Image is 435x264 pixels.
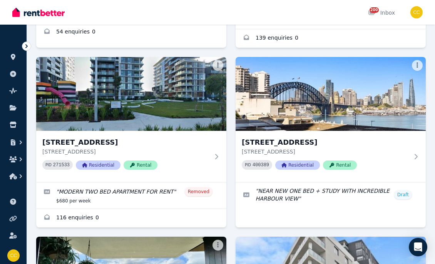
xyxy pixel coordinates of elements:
[368,9,395,17] div: Inbox
[36,23,226,42] a: Enquiries for 64/459 Church Street, Parramatta
[245,163,251,167] small: PID
[76,160,120,170] span: Residential
[253,162,269,168] code: 400389
[275,160,320,170] span: Residential
[36,57,226,182] a: 305/7 Garrigarrang Avenue, Kogarah[STREET_ADDRESS][STREET_ADDRESS]PID 271533ResidentialRental
[410,6,423,18] img: Chi Chao
[236,182,426,209] a: Edit listing: NEAR NEW ONE BED + STUDY WITH INCREDIBLE HARBOUR VIEW
[53,162,70,168] code: 271533
[7,249,20,262] img: Chi Chao
[45,163,52,167] small: PID
[124,160,157,170] span: Rental
[236,57,426,131] img: 407/61 Lavender St, Milsons Point
[323,160,357,170] span: Rental
[242,137,409,148] h3: [STREET_ADDRESS]
[242,148,409,155] p: [STREET_ADDRESS]
[12,7,65,18] img: RentBetter
[36,209,226,227] a: Enquiries for 305/7 Garrigarrang Avenue, Kogarah
[42,148,209,155] p: [STREET_ADDRESS]
[212,60,223,71] button: More options
[36,182,226,209] a: Edit listing: MODERN TWO BED APARTMENT FOR RENT
[370,7,379,13] span: 200
[236,57,426,182] a: 407/61 Lavender St, Milsons Point[STREET_ADDRESS][STREET_ADDRESS]PID 400389ResidentialRental
[409,238,427,256] div: Open Intercom Messenger
[42,137,209,148] h3: [STREET_ADDRESS]
[36,57,226,131] img: 305/7 Garrigarrang Avenue, Kogarah
[236,29,426,48] a: Enquiries for 104/187 Rocky Point Road, Ramsgate
[212,240,223,251] button: More options
[412,60,423,71] button: More options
